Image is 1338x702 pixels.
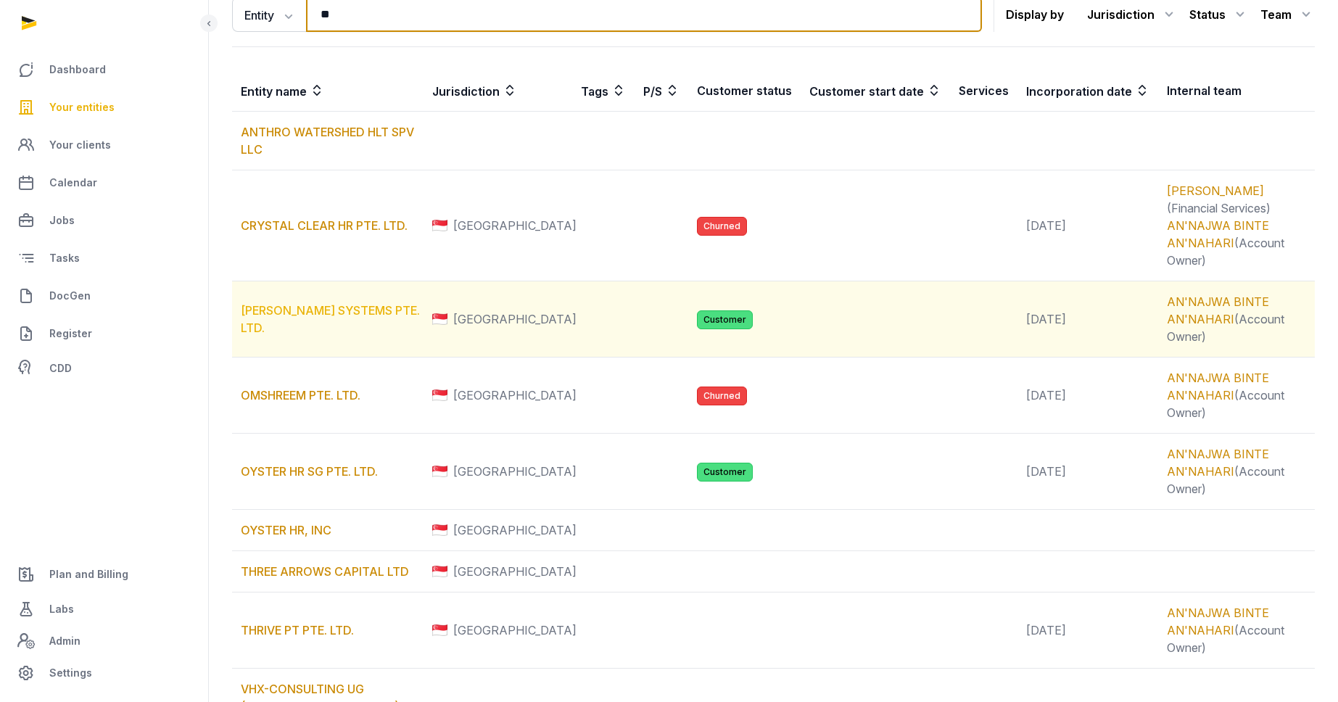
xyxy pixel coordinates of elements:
[1167,218,1269,250] a: AN'NAJWA BINTE AN'NAHARI
[1167,606,1269,637] a: AN'NAJWA BINTE AN'NAHARI
[697,217,747,236] span: Churned
[12,241,197,276] a: Tasks
[241,125,414,157] a: ANTHRO WATERSHED HLT SPV LLC
[453,463,577,480] span: [GEOGRAPHIC_DATA]
[49,212,75,229] span: Jobs
[688,70,801,112] th: Customer status
[697,387,747,405] span: Churned
[49,136,111,154] span: Your clients
[1167,445,1306,497] div: (Account Owner)
[241,303,420,335] a: [PERSON_NAME] SYSTEMS PTE. LTD.
[241,564,409,579] a: THREE ARROWS CAPITAL LTD
[49,600,74,618] span: Labs
[1167,182,1306,217] div: (Financial Services)
[697,310,753,329] span: Customer
[49,360,72,377] span: CDD
[1260,3,1315,26] div: Team
[49,566,128,583] span: Plan and Billing
[453,310,577,328] span: [GEOGRAPHIC_DATA]
[232,70,424,112] th: Entity name
[12,316,197,351] a: Register
[12,592,197,627] a: Labs
[49,99,115,116] span: Your entities
[1087,3,1178,26] div: Jurisdiction
[241,388,360,402] a: OMSHREEM PTE. LTD.
[453,387,577,404] span: [GEOGRAPHIC_DATA]
[453,217,577,234] span: [GEOGRAPHIC_DATA]
[12,52,197,87] a: Dashboard
[1167,604,1306,656] div: (Account Owner)
[453,521,577,539] span: [GEOGRAPHIC_DATA]
[12,656,197,690] a: Settings
[1017,358,1158,434] td: [DATE]
[241,623,354,637] a: THRIVE PT PTE. LTD.
[241,523,331,537] a: OYSTER HR, INC
[1167,217,1306,269] div: (Account Owner)
[1167,369,1306,421] div: (Account Owner)
[1017,434,1158,510] td: [DATE]
[49,249,80,267] span: Tasks
[12,203,197,238] a: Jobs
[12,90,197,125] a: Your entities
[49,174,97,191] span: Calendar
[1158,70,1315,112] th: Internal team
[1167,371,1269,402] a: AN'NAJWA BINTE AN'NAHARI
[1167,183,1264,198] a: [PERSON_NAME]
[1017,281,1158,358] td: [DATE]
[49,287,91,305] span: DocGen
[1167,447,1269,479] a: AN'NAJWA BINTE AN'NAHARI
[453,563,577,580] span: [GEOGRAPHIC_DATA]
[241,464,378,479] a: OYSTER HR SG PTE. LTD.
[453,622,577,639] span: [GEOGRAPHIC_DATA]
[49,61,106,78] span: Dashboard
[1017,170,1158,281] td: [DATE]
[12,165,197,200] a: Calendar
[424,70,572,112] th: Jurisdiction
[12,278,197,313] a: DocGen
[1167,294,1269,326] a: AN'NAJWA BINTE AN'NAHARI
[12,557,197,592] a: Plan and Billing
[241,218,408,233] a: CRYSTAL CLEAR HR PTE. LTD.
[1017,592,1158,669] td: [DATE]
[635,70,688,112] th: P/S
[1189,3,1249,26] div: Status
[1006,3,1064,26] p: Display by
[1017,70,1158,112] th: Incorporation date
[572,70,635,112] th: Tags
[12,627,197,656] a: Admin
[801,70,950,112] th: Customer start date
[49,664,92,682] span: Settings
[1167,293,1306,345] div: (Account Owner)
[697,463,753,482] span: Customer
[950,70,1017,112] th: Services
[12,354,197,383] a: CDD
[49,632,80,650] span: Admin
[12,128,197,162] a: Your clients
[49,325,92,342] span: Register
